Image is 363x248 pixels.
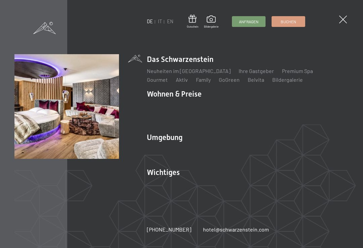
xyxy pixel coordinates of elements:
[158,19,162,24] a: IT
[147,76,168,83] a: Gourmet
[187,25,198,29] span: Gutschein
[282,68,313,74] a: Premium Spa
[272,16,305,27] a: Buchen
[204,15,218,28] a: Bildergalerie
[196,76,211,83] a: Family
[239,19,258,25] span: Anfragen
[147,19,153,24] a: DE
[232,16,265,27] a: Anfragen
[176,76,188,83] a: Aktiv
[167,19,173,24] a: EN
[239,68,274,74] a: Ihre Gastgeber
[204,25,218,29] span: Bildergalerie
[272,76,303,83] a: Bildergalerie
[203,226,269,233] a: hotel@schwarzenstein.com
[248,76,264,83] a: Belvita
[281,19,296,25] span: Buchen
[147,68,231,74] a: Neuheiten im [GEOGRAPHIC_DATA]
[147,226,191,233] span: [PHONE_NUMBER]
[187,15,198,29] a: Gutschein
[219,76,240,83] a: GoGreen
[147,226,191,233] a: [PHONE_NUMBER]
